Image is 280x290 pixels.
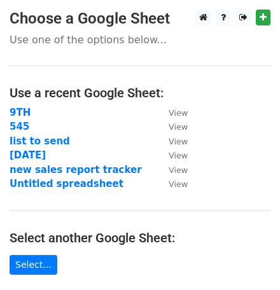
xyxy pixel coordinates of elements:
[10,10,270,28] h3: Choose a Google Sheet
[10,255,57,275] a: Select...
[156,149,188,161] a: View
[156,121,188,132] a: View
[169,137,188,146] small: View
[10,107,31,118] a: 9TH
[10,135,70,147] a: list to send
[10,33,270,46] p: Use one of the options below...
[10,230,270,245] h4: Select another Google Sheet:
[156,135,188,147] a: View
[169,108,188,118] small: View
[169,122,188,132] small: View
[156,107,188,118] a: View
[10,121,29,132] a: 545
[156,178,188,190] a: View
[10,178,123,190] a: Untitled spreadsheet
[169,151,188,160] small: View
[10,149,46,161] a: [DATE]
[156,164,188,176] a: View
[169,165,188,175] small: View
[10,164,142,176] a: new sales report tracker
[169,179,188,189] small: View
[10,85,270,100] h4: Use a recent Google Sheet:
